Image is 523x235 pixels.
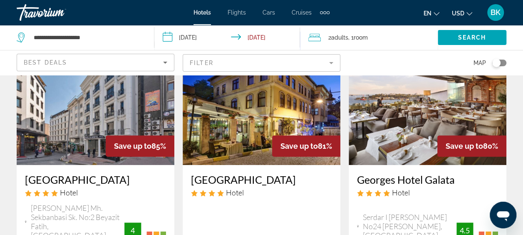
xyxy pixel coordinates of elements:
img: Hotel image [183,32,340,165]
span: , 1 [348,32,368,43]
button: Change language [424,7,439,19]
mat-select: Sort by [24,57,167,67]
span: Hotel [392,188,410,197]
a: Travorium [17,2,100,23]
button: Check-in date: Oct 27, 2025 Check-out date: Nov 2, 2025 [154,25,300,50]
span: 2 [328,32,348,43]
span: Hotel [60,188,78,197]
span: Hotel [226,188,244,197]
div: 4 star Hotel [357,188,498,197]
iframe: Button to launch messaging window [490,202,516,228]
button: Change currency [452,7,472,19]
div: 80% [437,135,506,157]
button: Filter [183,54,340,72]
button: User Menu [485,4,506,21]
span: Save up to [280,142,318,150]
a: Cars [263,9,275,16]
a: Flights [228,9,246,16]
span: USD [452,10,464,17]
span: BK [491,8,501,17]
span: Room [354,34,368,41]
button: Travelers: 2 adults, 0 children [300,25,438,50]
span: Map [473,57,486,69]
span: Search [458,34,486,41]
div: 81% [272,135,340,157]
a: [GEOGRAPHIC_DATA] [191,173,332,186]
div: 85% [106,135,174,157]
button: Extra navigation items [320,6,330,19]
img: Hotel image [349,32,506,165]
a: Georges Hotel Galata [357,173,498,186]
div: 4 star Hotel [191,188,332,197]
a: Cruises [292,9,312,16]
span: Adults [331,34,348,41]
button: Search [438,30,506,45]
a: [GEOGRAPHIC_DATA] [25,173,166,186]
span: en [424,10,431,17]
div: 4 star Hotel [25,188,166,197]
span: Best Deals [24,59,67,66]
span: Save up to [446,142,483,150]
span: Save up to [114,142,151,150]
a: Hotels [193,9,211,16]
img: Hotel image [17,32,174,165]
button: Toggle map [486,59,506,67]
